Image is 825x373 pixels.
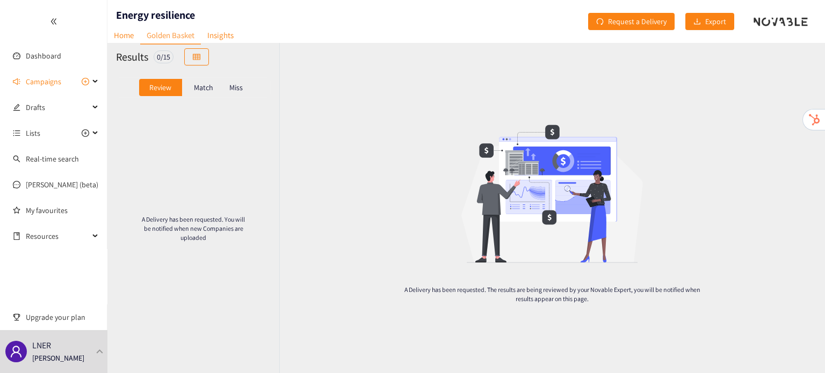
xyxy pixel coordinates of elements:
a: Insights [201,27,240,43]
span: trophy [13,313,20,321]
span: Upgrade your plan [26,306,99,328]
button: downloadExport [685,13,734,30]
span: plus-circle [82,129,89,137]
span: download [693,18,701,26]
span: plus-circle [82,78,89,85]
p: Review [149,83,171,92]
span: book [13,232,20,240]
p: A Delivery has been requested. The results are being reviewed by your Novable Expert, you will be... [395,285,710,303]
span: edit [13,104,20,111]
p: Match [194,83,213,92]
div: 0 / 15 [154,50,173,63]
span: Lists [26,122,40,144]
span: redo [596,18,604,26]
span: user [10,345,23,358]
span: Resources [26,225,89,247]
iframe: Chat Widget [771,321,825,373]
button: table [184,48,209,65]
a: Home [107,27,140,43]
h1: Energy resilience [116,8,195,23]
a: Dashboard [26,51,61,61]
button: redoRequest a Delivery [588,13,675,30]
p: A Delivery has been requested. You will be notified when new Companies are uploaded [142,215,245,242]
span: table [193,53,200,62]
span: Campaigns [26,71,61,92]
a: [PERSON_NAME] (beta) [26,180,98,189]
a: Golden Basket [140,27,201,45]
span: double-left [50,18,57,25]
a: My favourites [26,200,99,221]
h2: Results [116,49,148,64]
span: unordered-list [13,129,20,137]
span: sound [13,78,20,85]
span: Export [705,16,726,27]
span: Request a Delivery [608,16,667,27]
a: Real-time search [26,154,79,164]
p: [PERSON_NAME] [32,352,84,364]
p: LNER [32,339,51,352]
span: Drafts [26,97,89,118]
p: Miss [229,83,243,92]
